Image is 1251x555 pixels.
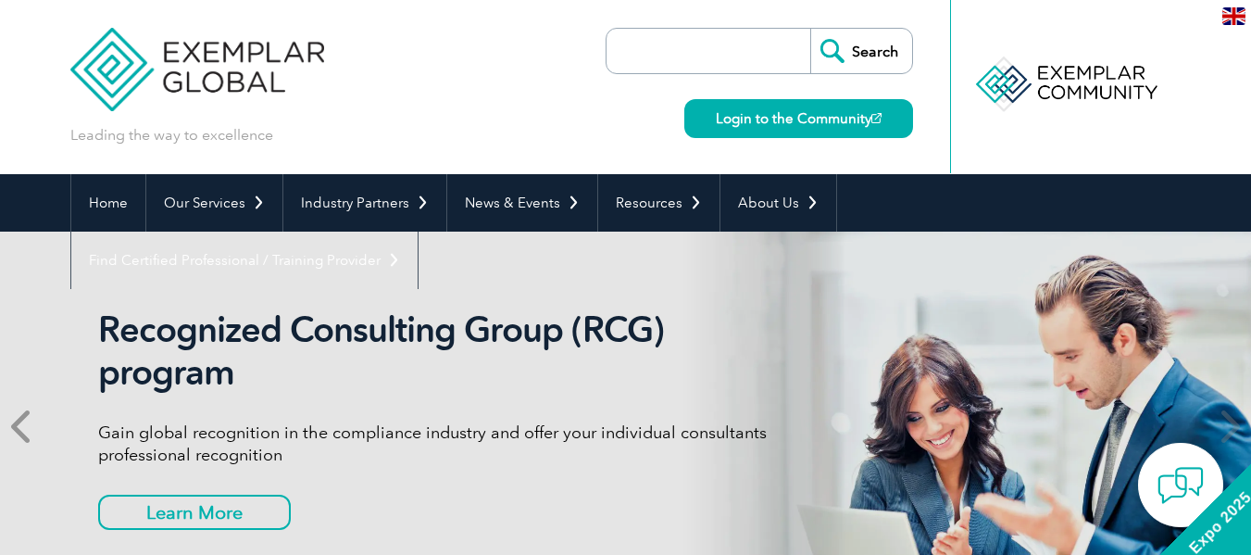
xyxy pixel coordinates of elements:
img: open_square.png [871,113,882,123]
h2: Recognized Consulting Group (RCG) program [98,309,793,394]
input: Search [810,29,912,73]
a: Find Certified Professional / Training Provider [71,232,418,289]
img: en [1222,7,1245,25]
a: About Us [720,174,836,232]
a: Resources [598,174,719,232]
a: Login to the Community [684,99,913,138]
a: Home [71,174,145,232]
p: Leading the way to excellence [70,125,273,145]
a: Industry Partners [283,174,446,232]
p: Gain global recognition in the compliance industry and offer your individual consultants professi... [98,422,793,466]
a: News & Events [447,174,597,232]
a: Our Services [146,174,282,232]
img: contact-chat.png [1157,462,1204,509]
a: Learn More [98,495,291,530]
